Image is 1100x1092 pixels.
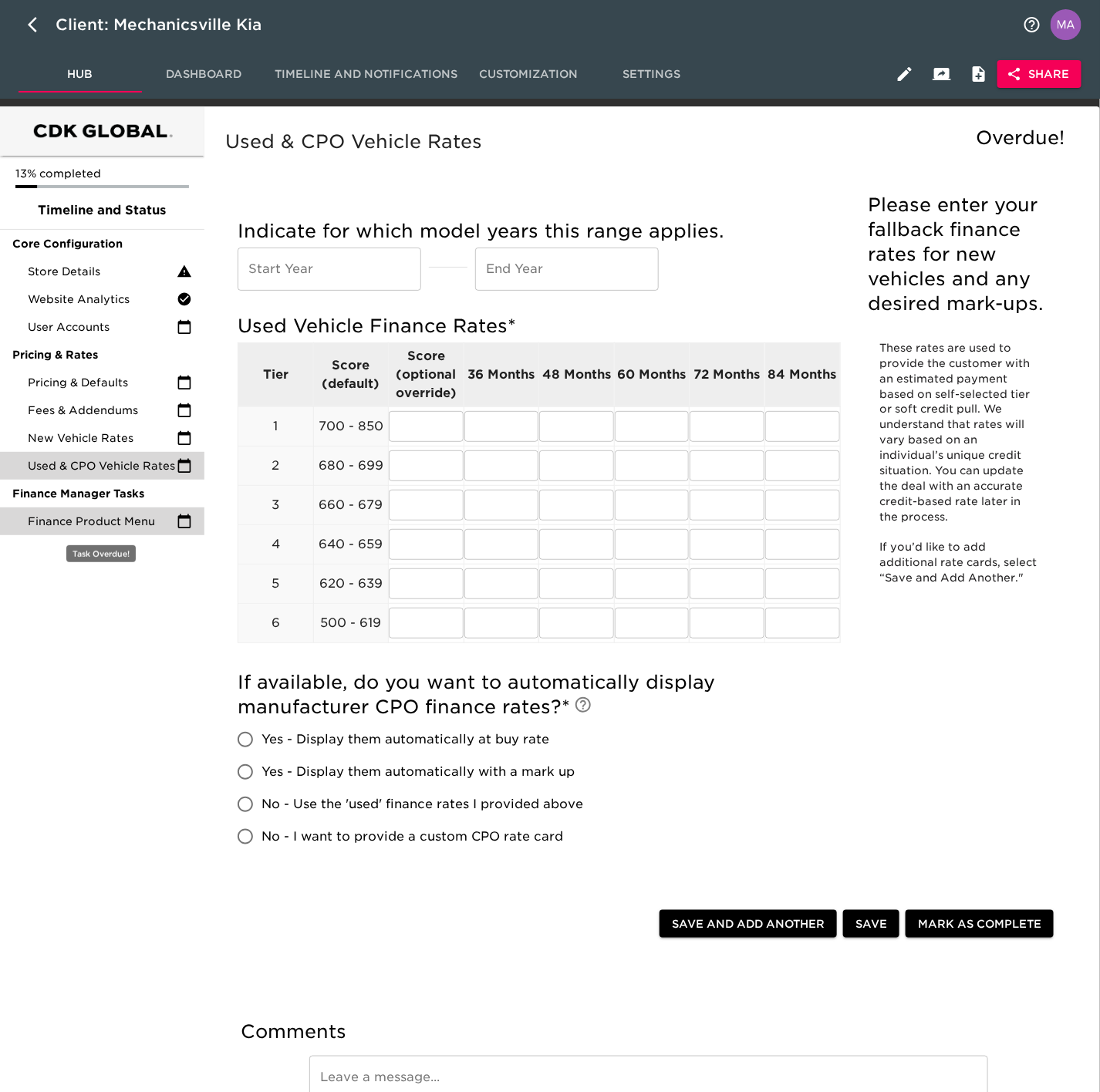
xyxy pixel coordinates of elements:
span: Yes - Display them automatically with a mark up [262,763,575,781]
span: Finance Manager Tasks [12,486,192,501]
p: 48 Months [539,366,614,384]
span: User Accounts [28,319,177,335]
span: Pricing & Rates [12,347,192,362]
span: Overdue! [976,126,1065,149]
span: If you’d like to add additional rate cards, select “Save and Add Another." [880,541,1041,584]
span: Used & CPO Vehicle Rates [28,458,177,474]
button: Save and Add Another [660,910,837,939]
span: Customization [476,65,581,84]
span: Share [1010,65,1069,84]
p: 700 - 850 [314,417,389,436]
button: Share [997,60,1081,89]
span: Save and Add Another [672,915,825,934]
span: Finance Product Menu [28,514,177,529]
p: 500 - 619 [314,614,389,632]
span: Fees & Addendums [28,403,177,418]
p: 680 - 699 [314,457,389,475]
button: Edit Hub [886,56,923,93]
h5: Used & CPO Vehicle Rates [225,130,1072,154]
span: Mark as Complete [918,915,1041,934]
button: Internal Notes and Comments [960,56,997,93]
p: 36 Months [464,366,539,384]
p: Score (default) [314,356,389,393]
span: No - I want to provide a custom CPO rate card [262,827,563,846]
span: Core Configuration [12,236,192,251]
p: 6 [238,614,313,632]
p: Tier [238,366,313,384]
span: Website Analytics [28,292,177,307]
span: New Vehicle Rates [28,430,177,446]
p: 72 Months [690,366,764,384]
p: 2 [238,457,313,475]
button: Client View [923,56,960,93]
p: 640 - 659 [314,535,389,554]
span: Save [855,915,887,934]
span: Timeline and Status [12,201,192,220]
span: These rates are used to provide the customer with an estimated payment based on self-selected tie... [880,342,1034,523]
span: Hub [28,65,133,84]
p: 660 - 679 [314,496,389,514]
div: Client: Mechanicsville Kia [56,12,283,37]
h5: Please enter your fallback finance rates for new vehicles and any desired mark-ups. [869,193,1051,316]
p: 5 [238,575,313,593]
span: Store Details [28,264,177,279]
p: 620 - 639 [314,575,389,593]
p: 13% completed [15,166,189,181]
p: 3 [238,496,313,514]
button: Mark as Complete [906,910,1054,939]
button: Save [843,910,899,939]
h5: If available, do you want to automatically display manufacturer CPO finance rates? [238,670,841,720]
p: 84 Months [765,366,840,384]
p: 60 Months [615,366,690,384]
span: Pricing & Defaults [28,375,177,390]
span: Timeline and Notifications [275,65,457,84]
span: Settings [599,65,704,84]
span: Yes - Display them automatically at buy rate [262,730,549,749]
h5: Indicate for which model years this range applies. [238,219,841,244]
h5: Used Vehicle Finance Rates [238,314,841,339]
span: No - Use the 'used' finance rates I provided above [262,795,583,814]
p: Score (optional override) [389,347,464,403]
p: 4 [238,535,313,554]
p: 1 [238,417,313,436]
h5: Comments [241,1020,1057,1044]
span: Dashboard [151,65,256,84]
img: Profile [1051,9,1081,40]
button: notifications [1014,6,1051,43]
